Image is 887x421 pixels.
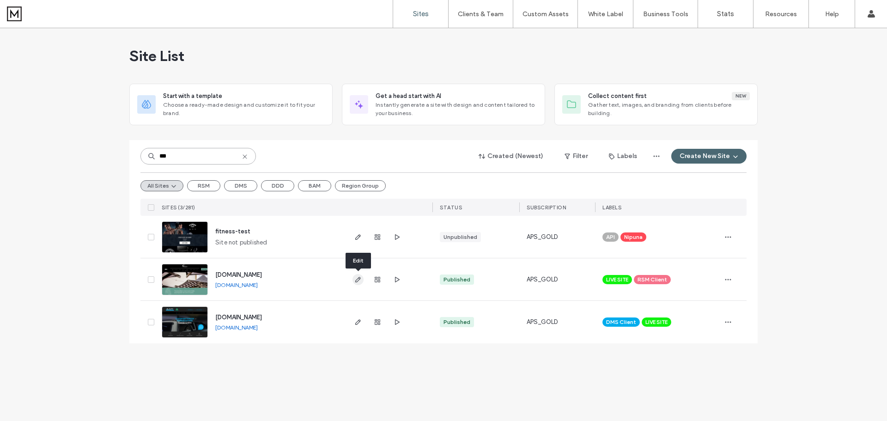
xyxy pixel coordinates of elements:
[527,275,558,284] span: APS_GOLD
[624,233,643,241] span: Nipuna
[443,318,470,326] div: Published
[527,204,566,211] span: SUBSCRIPTION
[376,92,441,101] span: Get a head start with AI
[163,92,222,101] span: Start with a template
[342,84,545,125] div: Get a head start with AIInstantly generate a site with design and content tailored to your business.
[215,238,267,247] span: Site not published
[215,314,262,321] a: [DOMAIN_NAME]
[588,101,750,117] span: Gather text, images, and branding from clients before building.
[606,318,636,326] span: DMS Client
[187,180,220,191] button: RSM
[376,101,537,117] span: Instantly generate a site with design and content tailored to your business.
[765,10,797,18] label: Resources
[643,10,688,18] label: Business Tools
[601,149,645,164] button: Labels
[140,180,183,191] button: All Sites
[606,275,628,284] span: LIVE SITE
[527,317,558,327] span: APS_GOLD
[215,228,250,235] a: fitness-test
[522,10,569,18] label: Custom Assets
[440,204,462,211] span: STATUS
[346,253,371,268] div: Edit
[825,10,839,18] label: Help
[443,233,477,241] div: Unpublished
[602,204,621,211] span: LABELS
[645,318,668,326] span: LIVE SITE
[129,47,184,65] span: Site List
[215,324,258,331] a: [DOMAIN_NAME]
[335,180,386,191] button: Region Group
[215,281,258,288] a: [DOMAIN_NAME]
[413,10,429,18] label: Sites
[162,204,195,211] span: SITES (3/281)
[588,92,647,101] span: Collect content first
[224,180,257,191] button: DMS
[21,6,40,15] span: Help
[671,149,747,164] button: Create New Site
[215,271,262,278] a: [DOMAIN_NAME]
[129,84,333,125] div: Start with a templateChoose a ready-made design and customize it to fit your brand.
[606,233,615,241] span: API
[298,180,331,191] button: BAM
[527,232,558,242] span: APS_GOLD
[554,84,758,125] div: Collect content firstNewGather text, images, and branding from clients before building.
[588,10,623,18] label: White Label
[163,101,325,117] span: Choose a ready-made design and customize it to fit your brand.
[732,92,750,100] div: New
[555,149,597,164] button: Filter
[638,275,667,284] span: RSM Client
[471,149,552,164] button: Created (Newest)
[458,10,504,18] label: Clients & Team
[261,180,294,191] button: DDD
[443,275,470,284] div: Published
[717,10,734,18] label: Stats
